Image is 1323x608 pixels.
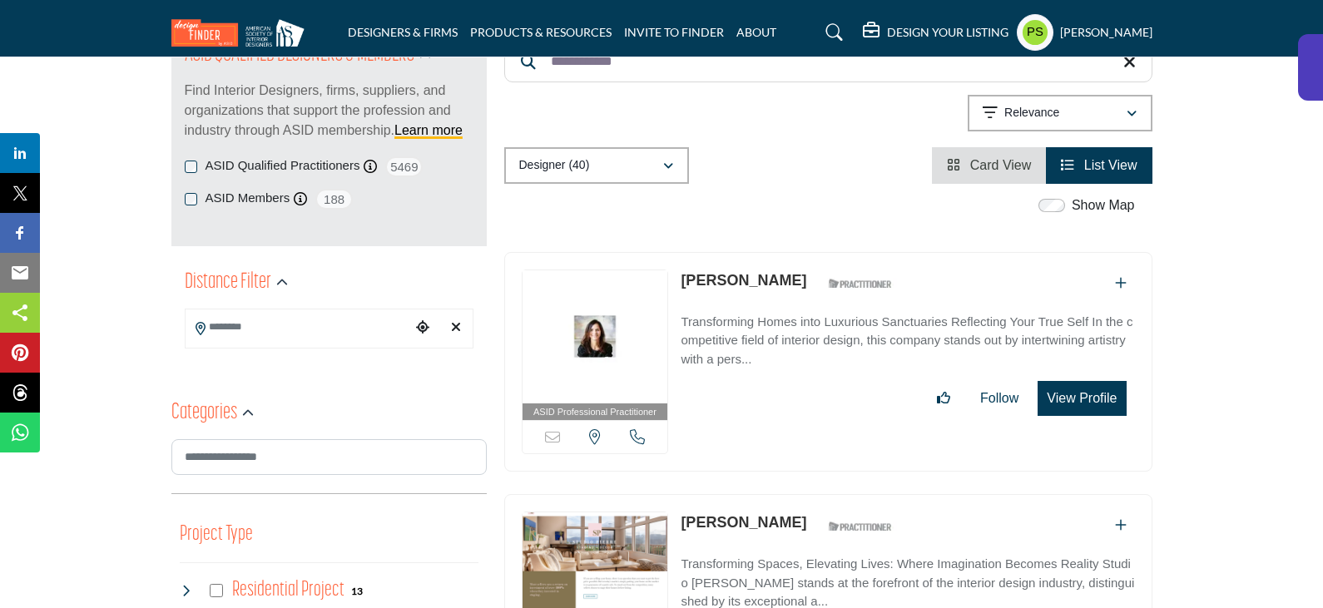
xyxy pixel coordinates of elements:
[970,158,1032,172] span: Card View
[206,189,290,208] label: ASID Members
[206,156,360,175] label: ASID Qualified Practitioners
[185,161,197,173] input: ASID Qualified Practitioners checkbox
[171,19,313,47] img: Site Logo
[171,439,487,475] input: Search Category
[822,274,897,294] img: ASID Qualified Practitioners Badge Icon
[470,25,612,39] a: PRODUCTS & RESOURCES
[1115,518,1127,532] a: Add To List
[185,193,197,205] input: ASID Members checkbox
[210,584,223,597] input: Select Residential Project checkbox
[681,269,806,292] p: Rosanne Levi
[969,382,1029,415] button: Follow
[385,156,423,177] span: 5469
[348,25,458,39] a: DESIGNERS & FIRMS
[410,310,435,346] div: Choose your current location
[351,586,363,597] b: 13
[186,311,410,344] input: Search Location
[504,147,689,184] button: Designer (40)
[968,95,1152,131] button: Relevance
[681,272,806,289] a: [PERSON_NAME]
[519,157,590,174] p: Designer (40)
[171,398,237,428] h2: Categories
[1046,147,1152,184] li: List View
[523,270,668,403] img: Rosanne Levi
[1061,158,1137,172] a: View List
[947,158,1031,172] a: View Card
[624,25,724,39] a: INVITE TO FINDER
[185,268,271,298] h2: Distance Filter
[926,382,961,415] button: Like listing
[1017,14,1053,51] button: Show hide supplier dropdown
[504,41,1152,82] input: Search Keyword
[681,303,1134,369] a: Transforming Homes into Luxurious Sanctuaries Reflecting Your True Self In the competitive field ...
[822,516,897,536] img: ASID Qualified Practitioners Badge Icon
[1084,158,1137,172] span: List View
[887,25,1008,40] h5: DESIGN YOUR LISTING
[232,576,344,605] h4: Residential Project: Types of projects range from simple residential renovations to highly comple...
[1004,105,1059,121] p: Relevance
[681,514,806,531] a: [PERSON_NAME]
[810,19,854,46] a: Search
[394,123,463,137] a: Learn more
[1115,276,1127,290] a: Add To List
[863,22,1008,42] div: DESIGN YOUR LISTING
[1060,24,1152,41] h5: [PERSON_NAME]
[315,189,353,210] span: 188
[932,147,1046,184] li: Card View
[736,25,776,39] a: ABOUT
[351,583,363,598] div: 13 Results For Residential Project
[1072,195,1135,215] label: Show Map
[681,512,806,534] p: Roseanne Pierre
[185,81,473,141] p: Find Interior Designers, firms, suppliers, and organizations that support the profession and indu...
[681,313,1134,369] p: Transforming Homes into Luxurious Sanctuaries Reflecting Your True Self In the competitive field ...
[443,310,468,346] div: Clear search location
[533,405,657,419] span: ASID Professional Practitioner
[523,270,668,421] a: ASID Professional Practitioner
[1038,381,1126,416] button: View Profile
[180,519,253,551] button: Project Type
